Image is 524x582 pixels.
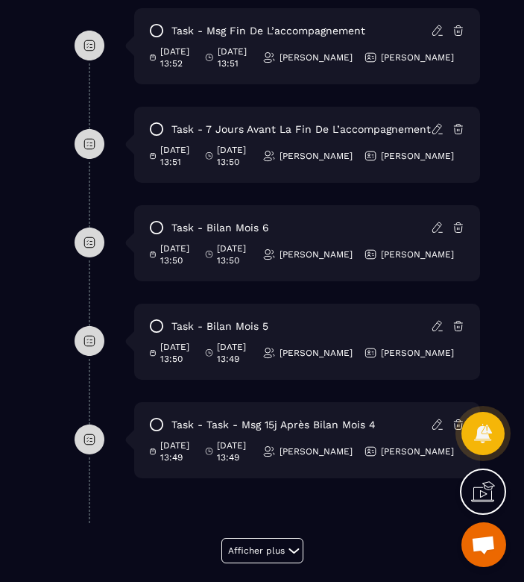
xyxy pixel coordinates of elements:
[171,418,376,432] p: task - task - Msg 15j après bilan mois 4
[171,122,431,137] p: task - 7 jours avant la fin de l’accompagnement
[280,445,353,457] p: [PERSON_NAME]
[160,439,194,463] p: [DATE] 13:49
[171,319,268,334] p: task - Bilan mois 5
[160,144,194,168] p: [DATE] 13:51
[160,242,194,266] p: [DATE] 13:50
[280,150,353,162] p: [PERSON_NAME]
[381,347,454,359] p: [PERSON_NAME]
[280,347,353,359] p: [PERSON_NAME]
[160,341,194,365] p: [DATE] 13:50
[381,248,454,260] p: [PERSON_NAME]
[217,341,251,365] p: [DATE] 13:49
[381,150,454,162] p: [PERSON_NAME]
[171,221,269,235] p: task - Bilan mois 6
[280,248,353,260] p: [PERSON_NAME]
[221,538,303,563] button: Afficher plus
[461,522,506,567] a: Ouvrir le chat
[217,242,251,266] p: [DATE] 13:50
[217,144,251,168] p: [DATE] 13:50
[381,445,454,457] p: [PERSON_NAME]
[217,439,251,463] p: [DATE] 13:49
